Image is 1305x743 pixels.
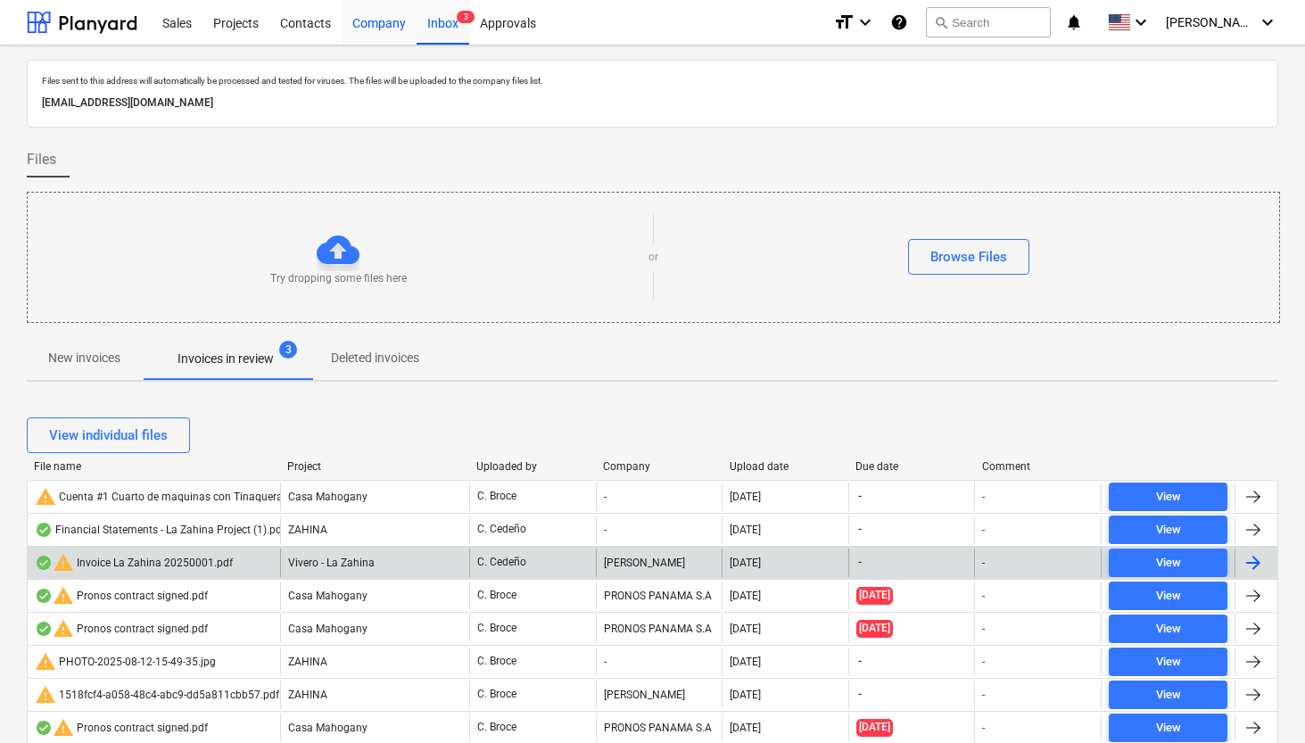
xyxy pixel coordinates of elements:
div: [DATE] [730,689,761,701]
div: 1518fcf4-a058-48c4-abc9-dd5a811cbb57.pdf [35,684,279,706]
div: Due date [855,460,968,473]
div: Pronos contract signed.pdf [35,618,208,640]
p: C. Cedeño [477,522,526,537]
span: - [856,687,863,702]
p: C. Broce [477,687,516,702]
div: Financial Statements - La Zahina Project (1).pdf [35,523,285,537]
p: or [648,250,658,265]
span: Casa Mahogany [288,623,368,635]
div: [PERSON_NAME] [596,549,723,577]
div: Upload date [730,460,842,473]
span: ZAHINA [288,524,327,536]
div: [DATE] [730,524,761,536]
div: View individual files [49,424,168,447]
span: Casa Mahogany [288,722,368,734]
div: - [982,590,985,602]
span: [DATE] [856,620,893,637]
div: View [1156,718,1181,739]
div: [DATE] [730,722,761,734]
button: Search [926,7,1051,37]
div: File name [34,460,273,473]
div: - [982,689,985,701]
div: View [1156,520,1181,541]
span: Casa Mahogany [288,590,368,602]
div: Invoice La Zahina 20250001.pdf [35,552,233,574]
div: - [982,557,985,569]
div: PHOTO-2025-08-12-15-49-35.jpg [35,651,216,673]
span: 3 [457,11,475,23]
div: View [1156,586,1181,607]
div: [PERSON_NAME] [596,681,723,709]
div: - [596,648,723,676]
p: Try dropping some files here [270,271,407,286]
div: PRONOS PANAMA S.A [596,582,723,610]
div: - [982,722,985,734]
p: C. Broce [477,654,516,669]
div: - [982,491,985,503]
button: View [1109,483,1227,511]
div: Project [287,460,463,473]
span: Casa Mahogany [288,491,368,503]
button: View [1109,549,1227,577]
p: Files sent to this address will automatically be processed and tested for viruses. The files will... [42,75,1263,87]
div: OCR finished [35,622,53,636]
span: warning [35,684,56,706]
span: Files [27,149,56,170]
span: ZAHINA [288,656,327,668]
button: View individual files [27,417,190,453]
i: format_size [833,12,855,33]
div: OCR finished [35,556,53,570]
div: - [596,483,723,511]
span: warning [53,717,74,739]
span: [DATE] [856,587,893,604]
div: [DATE] [730,491,761,503]
div: OCR finished [35,589,53,603]
p: C. Broce [477,621,516,636]
div: - [982,656,985,668]
span: warning [53,618,74,640]
i: keyboard_arrow_down [1257,12,1278,33]
div: View [1156,685,1181,706]
div: Browse Files [930,245,1007,268]
div: - [596,516,723,544]
span: search [934,15,948,29]
p: New invoices [48,349,120,367]
button: View [1109,681,1227,709]
i: keyboard_arrow_down [855,12,876,33]
span: - [856,522,863,537]
div: View [1156,619,1181,640]
div: Try dropping some files hereorBrowse Files [27,192,1280,323]
div: Cuenta #1 Cuarto de maquinas con Tinaquera. xlsx (1).xlsx [35,486,344,508]
span: ZAHINA [288,689,327,701]
span: Vivero - La Zahina [288,557,375,569]
div: [DATE] [730,623,761,635]
div: Pronos contract signed.pdf [35,585,208,607]
p: [EMAIL_ADDRESS][DOMAIN_NAME] [42,94,1263,112]
i: Knowledge base [890,12,908,33]
button: View [1109,516,1227,544]
button: Browse Files [908,239,1029,275]
div: Comment [982,460,1094,473]
iframe: Chat Widget [1216,657,1305,743]
p: C. Cedeño [477,555,526,570]
i: keyboard_arrow_down [1130,12,1152,33]
div: Chat-Widget [1216,657,1305,743]
p: Deleted invoices [331,349,419,367]
span: [DATE] [856,719,893,736]
span: - [856,489,863,504]
span: - [856,654,863,669]
span: 3 [279,341,297,359]
div: OCR finished [35,523,53,537]
span: warning [35,651,56,673]
div: View [1156,487,1181,508]
div: - [982,623,985,635]
div: [DATE] [730,557,761,569]
div: Company [603,460,715,473]
p: C. Broce [477,720,516,735]
div: View [1156,553,1181,574]
button: View [1109,648,1227,676]
i: notifications [1065,12,1083,33]
span: warning [53,552,74,574]
div: PRONOS PANAMA S.A [596,714,723,742]
button: View [1109,582,1227,610]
